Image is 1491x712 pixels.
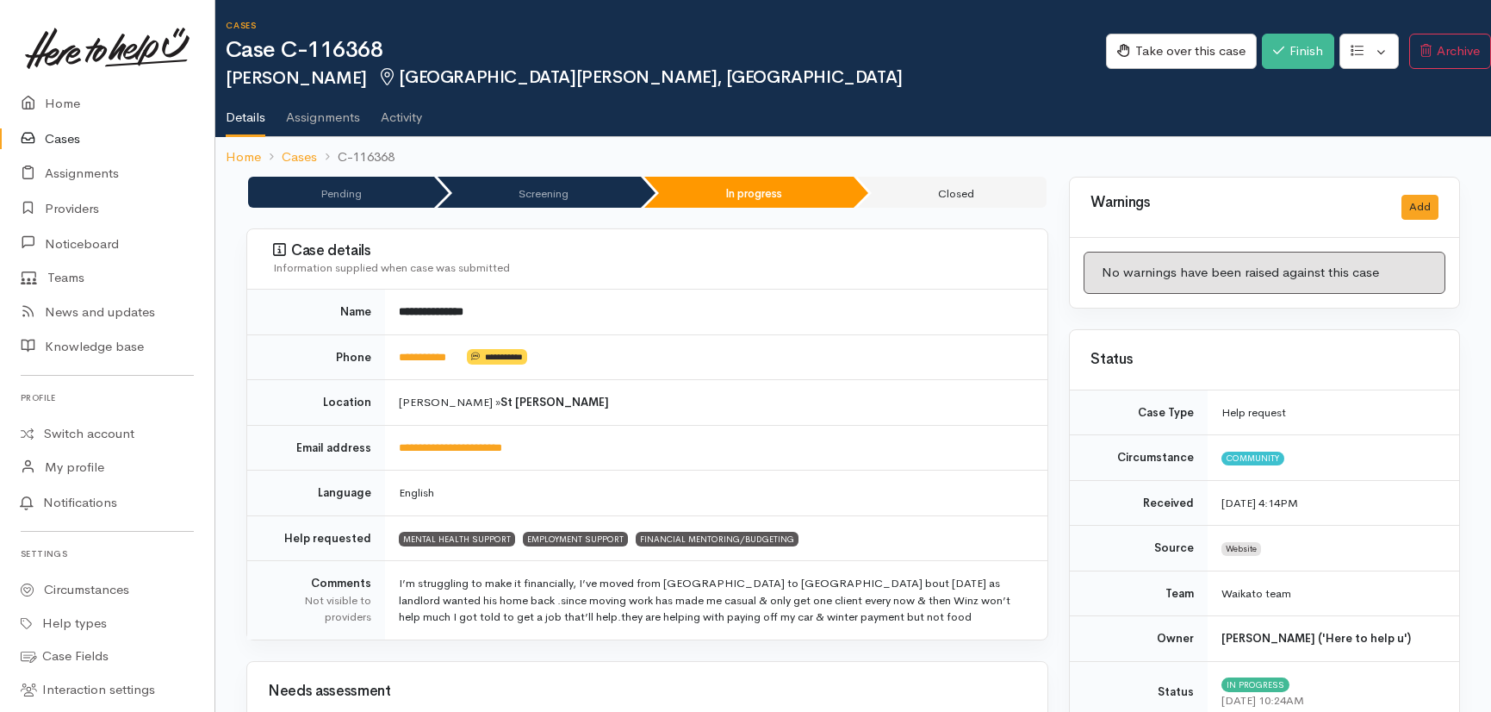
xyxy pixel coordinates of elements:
h3: Case details [273,242,1027,259]
span: Waikato team [1221,586,1291,601]
div: Not visible to providers [268,592,371,626]
a: Details [226,87,265,137]
td: Location [247,380,385,426]
div: [DATE] 10:24AM [1221,692,1438,709]
td: Received [1070,480,1208,526]
h3: Status [1090,352,1438,368]
td: Source [1070,526,1208,571]
span: In progress [1221,678,1289,691]
span: [PERSON_NAME] » [399,395,609,409]
li: C-116368 [317,147,394,167]
h6: Profile [21,386,194,409]
span: FINANCIAL MENTORING/BUDGETING [636,532,798,546]
span: Website [1221,542,1261,556]
button: Archive [1409,34,1491,69]
a: Activity [381,87,422,135]
span: [GEOGRAPHIC_DATA][PERSON_NAME], [GEOGRAPHIC_DATA] [377,66,903,88]
button: Add [1401,195,1438,220]
td: I’m struggling to make it financially, I’ve moved from [GEOGRAPHIC_DATA] to [GEOGRAPHIC_DATA] bou... [385,561,1047,640]
a: Cases [282,147,317,167]
time: [DATE] 4:14PM [1221,496,1298,510]
td: Phone [247,334,385,380]
b: [PERSON_NAME] ('Here to help u') [1221,631,1411,646]
div: Information supplied when case was submitted [273,259,1027,277]
a: Home [226,147,261,167]
td: Circumstance [1070,435,1208,481]
h6: Cases [226,21,1106,30]
td: Help request [1208,390,1459,435]
h3: Needs assessment [268,684,1027,700]
td: English [385,471,1047,516]
button: Finish [1262,34,1334,69]
button: Take over this case [1106,34,1257,69]
td: Name [247,290,385,334]
td: Email address [247,425,385,471]
div: No warnings have been raised against this case [1084,252,1445,294]
h1: Case C-116368 [226,38,1106,63]
nav: breadcrumb [215,137,1491,178]
h2: [PERSON_NAME] [226,68,1106,88]
h3: Warnings [1090,195,1381,211]
h6: Settings [21,542,194,565]
span: Community [1221,452,1284,465]
li: Closed [857,177,1047,208]
td: Language [247,471,385,516]
li: Screening [438,177,641,208]
td: Team [1070,571,1208,616]
td: Comments [247,561,385,640]
td: Help requested [247,515,385,561]
td: Case Type [1070,390,1208,435]
td: Owner [1070,616,1208,662]
span: EMPLOYMENT SUPPORT [523,532,628,546]
li: In progress [644,177,854,208]
li: Pending [248,177,434,208]
b: St [PERSON_NAME] [500,395,609,409]
a: Assignments [286,87,360,135]
span: MENTAL HEALTH SUPPORT [399,532,515,546]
